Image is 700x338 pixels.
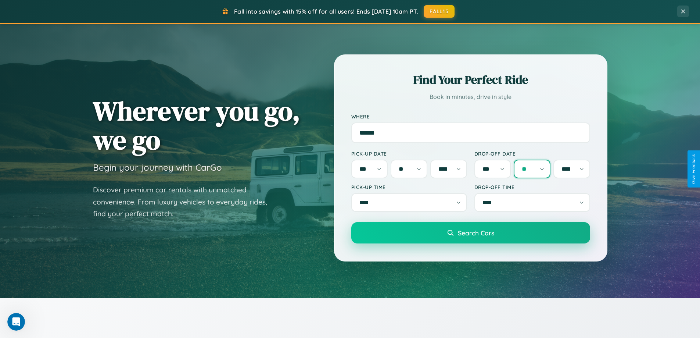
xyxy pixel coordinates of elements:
div: Give Feedback [691,154,696,184]
p: Discover premium car rentals with unmatched convenience. From luxury vehicles to everyday rides, ... [93,184,277,220]
label: Pick-up Date [351,150,467,157]
label: Drop-off Time [474,184,590,190]
iframe: Intercom live chat [7,313,25,331]
button: FALL15 [424,5,455,18]
label: Drop-off Date [474,150,590,157]
button: Search Cars [351,222,590,243]
span: Fall into savings with 15% off for all users! Ends [DATE] 10am PT. [234,8,418,15]
h3: Begin your journey with CarGo [93,162,222,173]
label: Pick-up Time [351,184,467,190]
span: Search Cars [458,229,494,237]
p: Book in minutes, drive in style [351,92,590,102]
h1: Wherever you go, we go [93,96,300,154]
label: Where [351,113,590,120]
h2: Find Your Perfect Ride [351,72,590,88]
